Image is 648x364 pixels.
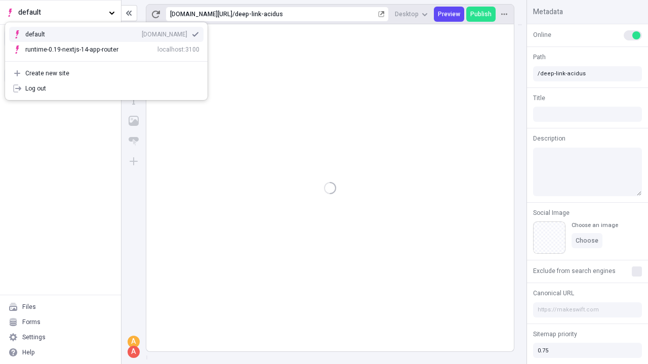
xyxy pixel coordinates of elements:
[22,303,36,311] div: Files
[157,45,199,54] div: localhost:3100
[22,333,46,341] div: Settings
[142,30,187,38] div: [DOMAIN_NAME]
[125,92,143,110] button: Text
[533,302,642,317] input: https://makeswift.com
[572,233,602,248] button: Choose
[25,45,118,54] div: runtime-0.19-nextjs-14-app-router
[22,318,40,326] div: Forms
[533,94,545,103] span: Title
[470,10,492,18] span: Publish
[533,30,551,39] span: Online
[235,10,376,18] div: deep-link-acidus
[533,289,574,298] span: Canonical URL
[438,10,460,18] span: Preview
[5,23,208,61] div: Suggestions
[434,7,464,22] button: Preview
[129,347,139,357] div: A
[125,112,143,130] button: Image
[395,10,419,18] span: Desktop
[533,330,577,339] span: Sitemap priority
[533,266,616,276] span: Exclude from search engines
[18,7,105,18] span: default
[170,10,232,18] div: [URL][DOMAIN_NAME]
[232,10,235,18] div: /
[22,348,35,356] div: Help
[391,7,432,22] button: Desktop
[125,132,143,150] button: Button
[533,53,546,62] span: Path
[533,208,570,217] span: Social Image
[25,30,61,38] div: default
[129,337,139,347] div: A
[572,221,618,229] div: Choose an image
[533,134,565,143] span: Description
[576,237,598,245] span: Choose
[466,7,496,22] button: Publish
